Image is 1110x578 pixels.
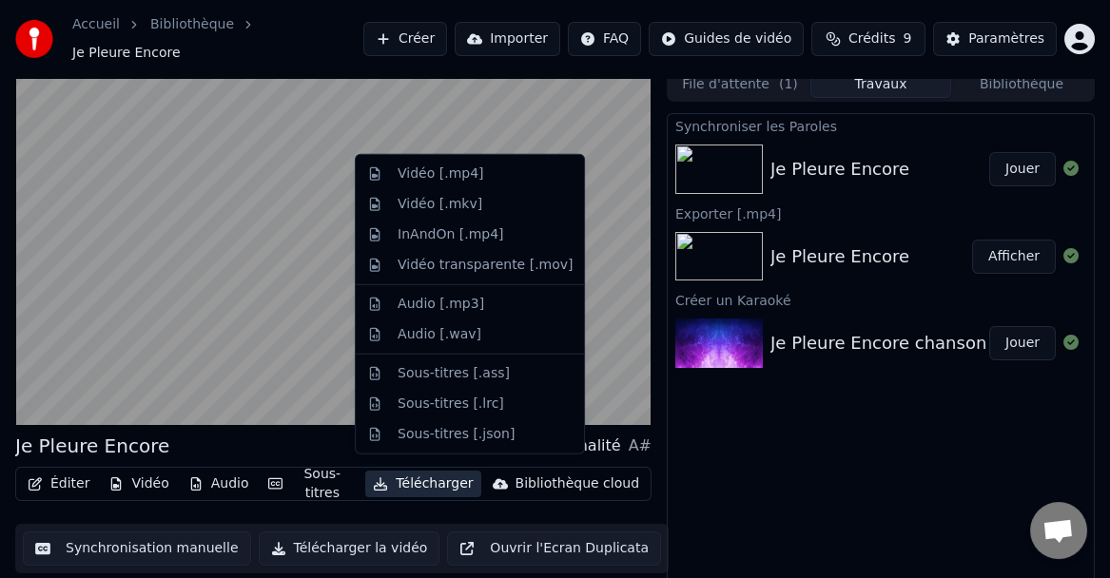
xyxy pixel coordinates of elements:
[259,531,440,566] button: Télécharger la vidéo
[23,531,251,566] button: Synchronisation manuelle
[398,164,483,183] div: Vidéo [.mp4]
[972,240,1056,274] button: Afficher
[447,531,661,566] button: Ouvrir l'Ecran Duplicata
[951,70,1092,98] button: Bibliothèque
[15,20,53,58] img: youka
[398,195,482,214] div: Vidéo [.mkv]
[989,326,1056,360] button: Jouer
[20,471,97,497] button: Éditer
[779,75,798,94] span: ( 1 )
[72,15,363,63] nav: breadcrumb
[398,225,503,244] div: InAndOn [.mp4]
[398,325,481,344] div: Audio [.wav]
[72,44,181,63] span: Je Pleure Encore
[668,288,1094,311] div: Créer un Karaoké
[629,434,652,457] div: A#
[365,471,480,497] button: Télécharger
[811,22,925,56] button: Crédits9
[150,15,234,34] a: Bibliothèque
[398,395,504,414] div: Sous-titres [.lrc]
[968,29,1044,48] div: Paramètres
[261,461,362,507] button: Sous-titres
[562,434,621,457] div: Tonalité
[181,471,257,497] button: Audio
[989,152,1056,186] button: Jouer
[398,425,515,444] div: Sous-titres [.json]
[810,70,951,98] button: Travaux
[933,22,1057,56] button: Paramètres
[649,22,804,56] button: Guides de vidéo
[848,29,895,48] span: Crédits
[668,202,1094,224] div: Exporter [.mp4]
[398,364,510,383] div: Sous-titres [.ass]
[398,295,484,314] div: Audio [.mp3]
[670,70,810,98] button: File d'attente
[668,114,1094,137] div: Synchroniser les Paroles
[398,256,573,275] div: Vidéo transparente [.mov]
[903,29,911,48] span: 9
[1030,502,1087,559] a: Ouvrir le chat
[455,22,560,56] button: Importer
[770,156,909,183] div: Je Pleure Encore
[363,22,447,56] button: Créer
[15,433,169,459] div: Je Pleure Encore
[101,471,176,497] button: Vidéo
[516,474,639,493] div: Bibliothèque cloud
[770,243,909,270] div: Je Pleure Encore
[568,22,641,56] button: FAQ
[72,15,120,34] a: Accueil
